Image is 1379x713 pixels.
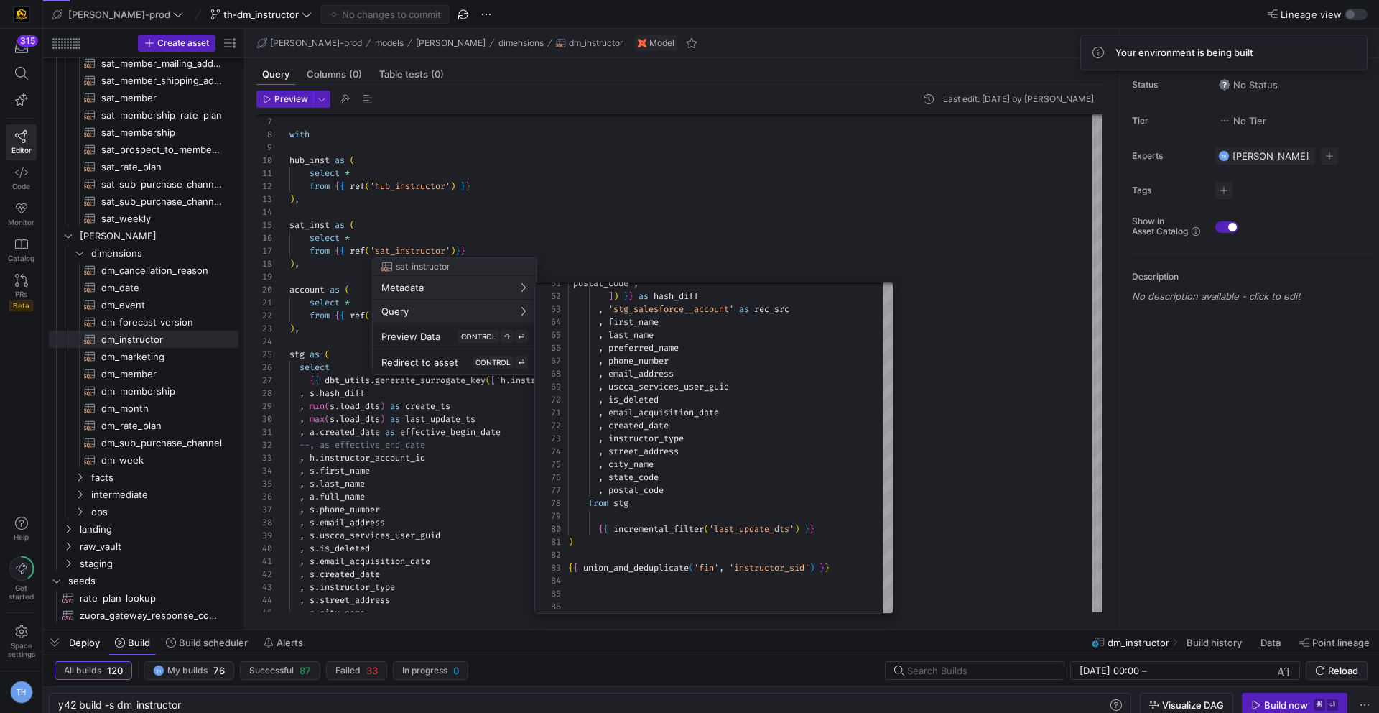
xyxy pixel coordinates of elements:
span: union_and_deduplicate [583,562,689,574]
div: 65 [535,328,561,341]
div: 74 [535,445,561,458]
span: { [598,523,603,535]
div: 85 [535,587,561,600]
div: 64 [535,316,561,328]
span: , [598,471,603,483]
span: , [598,329,603,341]
span: sat_instructor [396,262,450,272]
div: 68 [535,367,561,380]
span: created_date [608,420,669,431]
span: , [598,407,603,418]
span: } [825,562,830,574]
span: ] [608,290,613,302]
div: 66 [535,341,561,354]
span: , [598,381,603,392]
span: , [598,303,603,315]
span: rec_src [754,303,789,315]
span: Preview Data [381,331,440,342]
span: { [573,562,578,574]
span: email_address [608,368,674,379]
span: , [598,316,603,328]
span: , [598,484,603,496]
div: 69 [535,380,561,393]
span: { [603,523,608,535]
div: 77 [535,484,561,497]
div: 62 [535,290,561,303]
span: Query [381,305,409,317]
div: 71 [535,406,561,419]
span: Redirect to asset [381,356,458,368]
span: state_code [608,471,659,483]
span: last_name [608,329,654,341]
span: ) [794,523,799,535]
span: 'instructor_sid' [729,562,809,574]
span: , [598,433,603,444]
span: , [598,394,603,405]
span: postal_code [608,484,664,496]
span: , [598,342,603,354]
span: , [598,420,603,431]
span: ⇧ [503,332,511,341]
div: 83 [535,561,561,574]
span: email_acquisition_date [608,407,719,418]
span: } [804,523,809,535]
span: , [719,562,724,574]
span: ) [568,536,573,548]
span: 'stg_salesforce__account' [608,303,734,315]
span: ( [704,523,709,535]
span: ⏎ [518,332,525,341]
span: , [598,446,603,457]
span: uscca_services_user_guid [608,381,729,392]
span: phone_number [608,355,669,367]
span: } [623,290,628,302]
div: 86 [535,600,561,613]
span: as [739,303,749,315]
div: 73 [535,432,561,445]
div: 63 [535,303,561,316]
span: as [639,290,649,302]
div: 75 [535,458,561,471]
span: first_name [608,316,659,328]
div: 70 [535,393,561,406]
div: 78 [535,497,561,510]
div: 82 [535,548,561,561]
div: 84 [535,574,561,587]
span: from [588,497,608,509]
span: , [598,355,603,367]
span: } [809,523,814,535]
span: ( [689,562,694,574]
span: ) [809,562,814,574]
span: is_deleted [608,394,659,405]
span: preferred_name [608,342,679,354]
span: , [598,459,603,470]
span: } [819,562,825,574]
span: ) [613,290,618,302]
div: 81 [535,535,561,548]
div: 67 [535,354,561,367]
div: 79 [535,510,561,523]
span: city_name [608,459,654,470]
span: 'fin' [694,562,719,574]
span: { [568,562,573,574]
span: incremental_filter [613,523,704,535]
span: hash_diff [654,290,699,302]
span: 'last_update_dts' [709,523,794,535]
div: 80 [535,523,561,535]
span: Metadata [381,282,424,293]
span: CONTROL [461,332,496,341]
span: ⏎ [518,358,525,367]
span: street_address [608,446,679,457]
span: instructor_type [608,433,684,444]
span: stg [613,497,628,509]
div: 72 [535,419,561,432]
span: } [628,290,633,302]
span: , [598,368,603,379]
span: CONTROL [475,358,511,367]
div: 76 [535,471,561,484]
span: Your environment is being built [1115,47,1253,58]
